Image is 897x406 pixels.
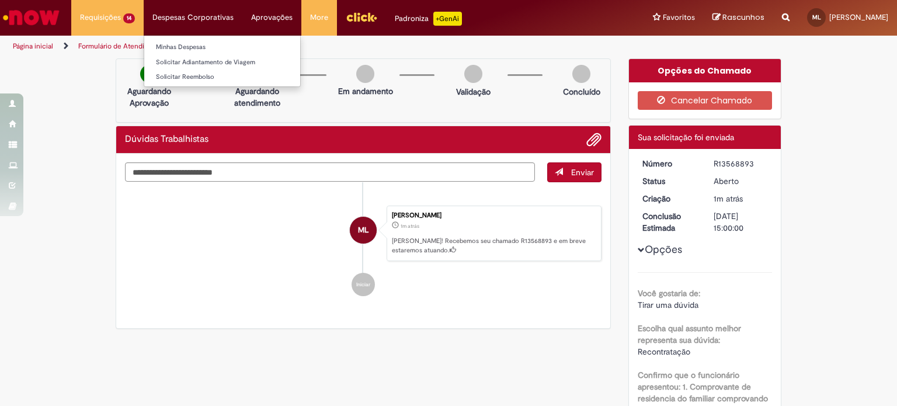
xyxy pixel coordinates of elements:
span: Aprovações [251,12,293,23]
span: 14 [123,13,135,23]
span: Enviar [571,167,594,178]
div: Padroniza [395,12,462,26]
div: R13568893 [714,158,768,169]
a: Formulário de Atendimento [78,41,165,51]
ul: Histórico de tíquete [125,182,602,308]
li: Marcos Paulo Mateus Silva Lopes [125,206,602,262]
a: Página inicial [13,41,53,51]
p: Concluído [563,86,600,98]
b: Escolha qual assunto melhor representa sua dúvida: [638,323,741,345]
span: 1m atrás [714,193,743,204]
span: [PERSON_NAME] [829,12,888,22]
b: Você gostaria de: [638,288,700,299]
img: img-circle-grey.png [572,65,590,83]
p: [PERSON_NAME]! Recebemos seu chamado R13568893 e em breve estaremos atuando. [392,237,595,255]
span: 1m atrás [401,223,419,230]
button: Cancelar Chamado [638,91,773,110]
img: ServiceNow [1,6,61,29]
div: [DATE] 15:00:00 [714,210,768,234]
span: ML [812,13,821,21]
div: Aberto [714,175,768,187]
time: 01/10/2025 08:02:13 [401,223,419,230]
p: +GenAi [433,12,462,26]
div: Opções do Chamado [629,59,781,82]
span: Rascunhos [722,12,764,23]
div: [PERSON_NAME] [392,212,595,219]
div: 01/10/2025 08:02:13 [714,193,768,204]
p: Em andamento [338,85,393,97]
a: Solicitar Reembolso [144,71,300,84]
span: Tirar uma dúvida [638,300,698,310]
span: Recontratação [638,346,690,357]
dt: Status [634,175,705,187]
ul: Trilhas de página [9,36,589,57]
img: click_logo_yellow_360x200.png [346,8,377,26]
h2: Dúvidas Trabalhistas Histórico de tíquete [125,134,208,145]
span: Sua solicitação foi enviada [638,132,734,143]
dt: Criação [634,193,705,204]
button: Adicionar anexos [586,132,602,147]
p: Validação [456,86,491,98]
p: Aguardando Aprovação [121,85,178,109]
img: img-circle-grey.png [356,65,374,83]
span: Despesas Corporativas [152,12,234,23]
ul: Despesas Corporativas [144,35,301,87]
span: Requisições [80,12,121,23]
a: Minhas Despesas [144,41,300,54]
img: img-circle-grey.png [464,65,482,83]
dt: Número [634,158,705,169]
span: ML [358,216,368,244]
span: More [310,12,328,23]
time: 01/10/2025 08:02:13 [714,193,743,204]
a: Solicitar Adiantamento de Viagem [144,56,300,69]
textarea: Digite sua mensagem aqui... [125,162,535,182]
dt: Conclusão Estimada [634,210,705,234]
span: Favoritos [663,12,695,23]
a: Rascunhos [712,12,764,23]
p: Aguardando atendimento [229,85,286,109]
div: Marcos Paulo Mateus Silva Lopes [350,217,377,244]
img: check-circle-green.png [140,65,158,83]
button: Enviar [547,162,602,182]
